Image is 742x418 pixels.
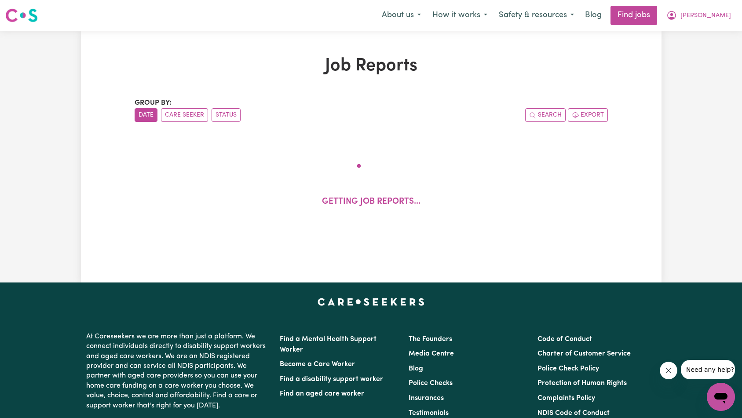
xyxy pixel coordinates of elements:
[376,6,427,25] button: About us
[427,6,493,25] button: How it works
[537,380,627,387] a: Protection of Human Rights
[5,5,38,26] a: Careseekers logo
[537,350,631,357] a: Charter of Customer Service
[610,6,657,25] a: Find jobs
[280,376,383,383] a: Find a disability support worker
[409,410,449,417] a: Testimonials
[493,6,580,25] button: Safety & resources
[135,55,608,77] h1: Job Reports
[135,99,172,106] span: Group by:
[161,108,208,122] button: sort invoices by care seeker
[409,380,453,387] a: Police Checks
[537,410,610,417] a: NDIS Code of Conduct
[680,11,731,21] span: [PERSON_NAME]
[318,298,424,305] a: Careseekers home page
[661,6,737,25] button: My Account
[660,362,677,379] iframe: Close message
[707,383,735,411] iframe: Button to launch messaging window
[280,390,364,397] a: Find an aged care worker
[86,328,269,414] p: At Careseekers we are more than just a platform. We connect individuals directly to disability su...
[537,336,592,343] a: Code of Conduct
[212,108,241,122] button: sort invoices by paid status
[5,7,38,23] img: Careseekers logo
[409,365,423,372] a: Blog
[409,395,444,402] a: Insurances
[409,336,452,343] a: The Founders
[537,395,595,402] a: Complaints Policy
[135,108,157,122] button: sort invoices by date
[280,336,376,353] a: Find a Mental Health Support Worker
[322,196,420,209] p: Getting job reports...
[568,108,608,122] button: Export
[537,365,599,372] a: Police Check Policy
[280,361,355,368] a: Become a Care Worker
[580,6,607,25] a: Blog
[409,350,454,357] a: Media Centre
[525,108,566,122] button: Search
[681,360,735,379] iframe: Message from company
